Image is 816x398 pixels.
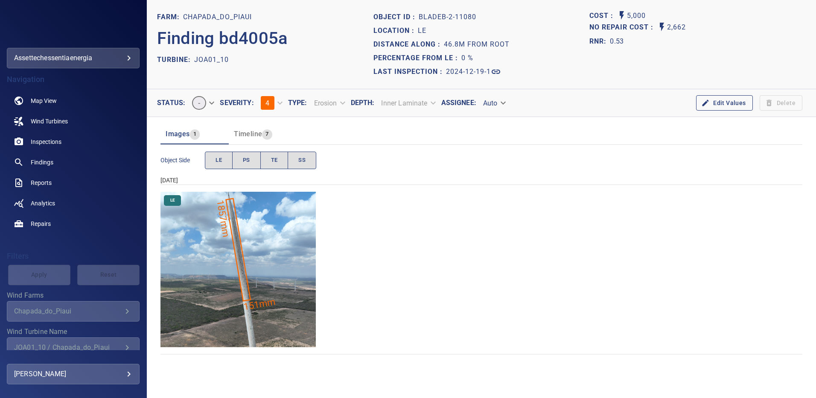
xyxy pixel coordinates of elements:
[185,93,220,113] div: -
[7,252,140,260] h4: Filters
[589,36,610,47] h1: RNR:
[31,97,57,105] span: Map View
[373,12,419,22] p: Object ID :
[351,99,375,106] label: Depth :
[419,12,476,22] p: bladeB-2-11080
[7,48,140,68] div: assettechessentiaenergia
[589,12,617,20] h1: Cost :
[589,10,617,22] span: The base labour and equipment costs to repair the finding. Does not include the loss of productio...
[373,39,444,50] p: Distance along :
[14,343,122,351] div: JOA01_10 / Chapada_do_Piaui
[446,67,491,77] p: 2024-12-19-1
[160,192,316,347] img: Chapada_do_Piaui/JOA01_10/2024-12-19-1/2024-12-19-2/image85wp85.jpg
[7,328,140,335] label: Wind Turbine Name
[205,152,316,169] div: objectSide
[31,138,61,146] span: Inspections
[31,199,55,208] span: Analytics
[617,10,627,20] svg: Auto Cost
[254,93,288,113] div: 4
[216,155,222,165] span: LE
[7,111,140,132] a: windturbines noActive
[31,179,52,187] span: Reports
[194,55,229,65] p: JOA01_10
[476,96,511,111] div: Auto
[31,17,116,34] img: assettechessentiaenergia-logo
[373,53,461,63] p: Percentage from LE :
[14,367,132,381] div: [PERSON_NAME]
[205,152,233,169] button: LE
[373,26,418,36] p: Location :
[157,99,185,106] label: Status :
[14,51,132,65] div: assettechessentiaenergia
[373,67,446,77] p: Last Inspection :
[183,12,252,22] p: Chapada_do_Piaui
[7,337,140,358] div: Wind Turbine Name
[418,26,426,36] p: LE
[7,193,140,214] a: analytics noActive
[374,96,441,111] div: Inner Laminate
[234,130,262,138] span: Timeline
[220,99,254,106] label: Severity :
[31,117,68,126] span: Wind Turbines
[657,22,667,32] svg: Auto No Repair Cost
[271,155,278,165] span: TE
[157,12,183,22] p: FARM:
[667,22,686,33] p: 2,662
[232,152,261,169] button: PS
[14,307,122,315] div: Chapada_do_Piaui
[260,152,289,169] button: TE
[193,99,205,107] span: -
[31,219,51,228] span: Repairs
[444,39,510,50] p: 46.8m from root
[441,99,476,106] label: Assignee :
[7,173,140,193] a: reports noActive
[627,10,646,22] p: 5,000
[7,132,140,152] a: inspections noActive
[589,23,657,32] h1: No Repair Cost :
[288,152,316,169] button: SS
[157,55,194,65] p: TURBINE:
[265,99,269,107] span: 4
[243,155,250,165] span: PS
[262,129,272,139] span: 7
[160,156,205,164] span: Object Side
[461,53,473,63] p: 0 %
[7,214,140,234] a: repairs noActive
[7,292,140,299] label: Wind Farms
[165,197,180,203] span: LE
[589,22,657,33] span: Projected additional costs incurred by waiting 1 year to repair. This is a function of possible i...
[31,158,53,167] span: Findings
[7,91,140,111] a: map noActive
[166,130,189,138] span: Images
[610,36,624,47] p: 0.53
[307,96,351,111] div: Erosion
[696,95,752,111] button: Edit Values
[160,176,802,184] div: [DATE]
[157,26,288,51] p: Finding bd4005a
[190,129,200,139] span: 1
[589,35,624,48] span: The ratio of the additional incurred cost of repair in 1 year and the cost of repairing today. Fi...
[446,67,501,77] a: 2024-12-19-1
[7,301,140,322] div: Wind Farms
[7,152,140,173] a: findings noActive
[298,155,306,165] span: SS
[288,99,307,106] label: Type :
[7,75,140,84] h4: Navigation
